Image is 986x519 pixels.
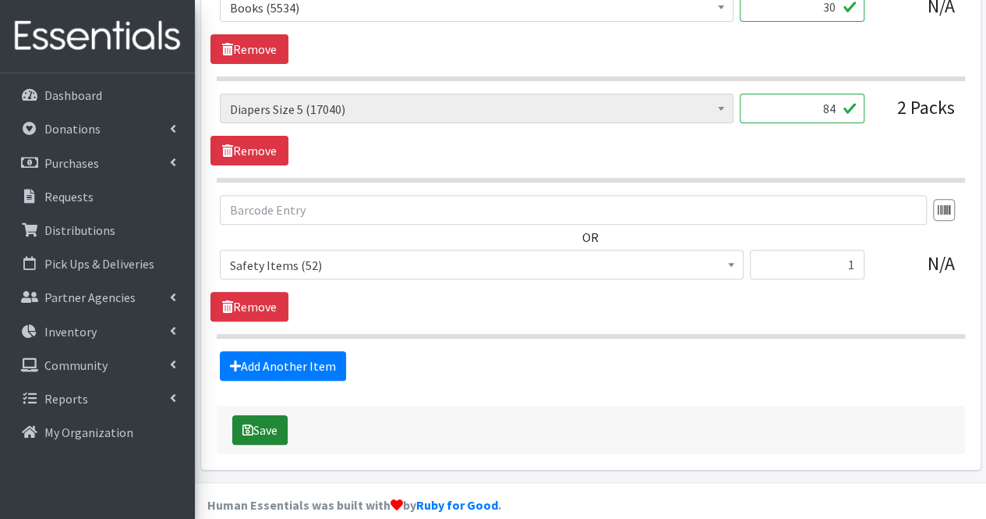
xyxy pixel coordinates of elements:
[6,248,189,279] a: Pick Ups & Deliveries
[44,256,154,272] p: Pick Ups & Deliveries
[230,98,723,120] span: Diapers Size 5 (17040)
[6,113,189,144] a: Donations
[6,282,189,313] a: Partner Agencies
[44,290,136,305] p: Partner Agencies
[740,94,864,123] input: Quantity
[6,215,189,246] a: Distributions
[44,121,101,137] p: Donations
[44,357,108,373] p: Community
[416,497,498,513] a: Ruby for Good
[220,94,733,123] span: Diapers Size 5 (17040)
[44,87,102,103] p: Dashboard
[877,94,955,136] div: 2 Packs
[6,148,189,179] a: Purchases
[210,292,288,322] a: Remove
[210,34,288,64] a: Remove
[207,497,501,513] strong: Human Essentials was built with by .
[220,195,927,225] input: Barcode Entry
[877,250,955,292] div: N/A
[6,417,189,448] a: My Organization
[220,351,346,381] a: Add Another Item
[44,324,97,339] p: Inventory
[6,350,189,381] a: Community
[232,415,288,445] button: Save
[6,383,189,414] a: Reports
[44,425,133,440] p: My Organization
[44,189,94,204] p: Requests
[220,250,744,279] span: Safety Items (52)
[44,222,115,238] p: Distributions
[6,316,189,347] a: Inventory
[582,228,599,247] label: OR
[44,391,88,407] p: Reports
[6,181,189,212] a: Requests
[230,254,733,276] span: Safety Items (52)
[44,155,99,171] p: Purchases
[750,250,864,279] input: Quantity
[6,80,189,111] a: Dashboard
[210,136,288,165] a: Remove
[6,10,189,62] img: HumanEssentials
